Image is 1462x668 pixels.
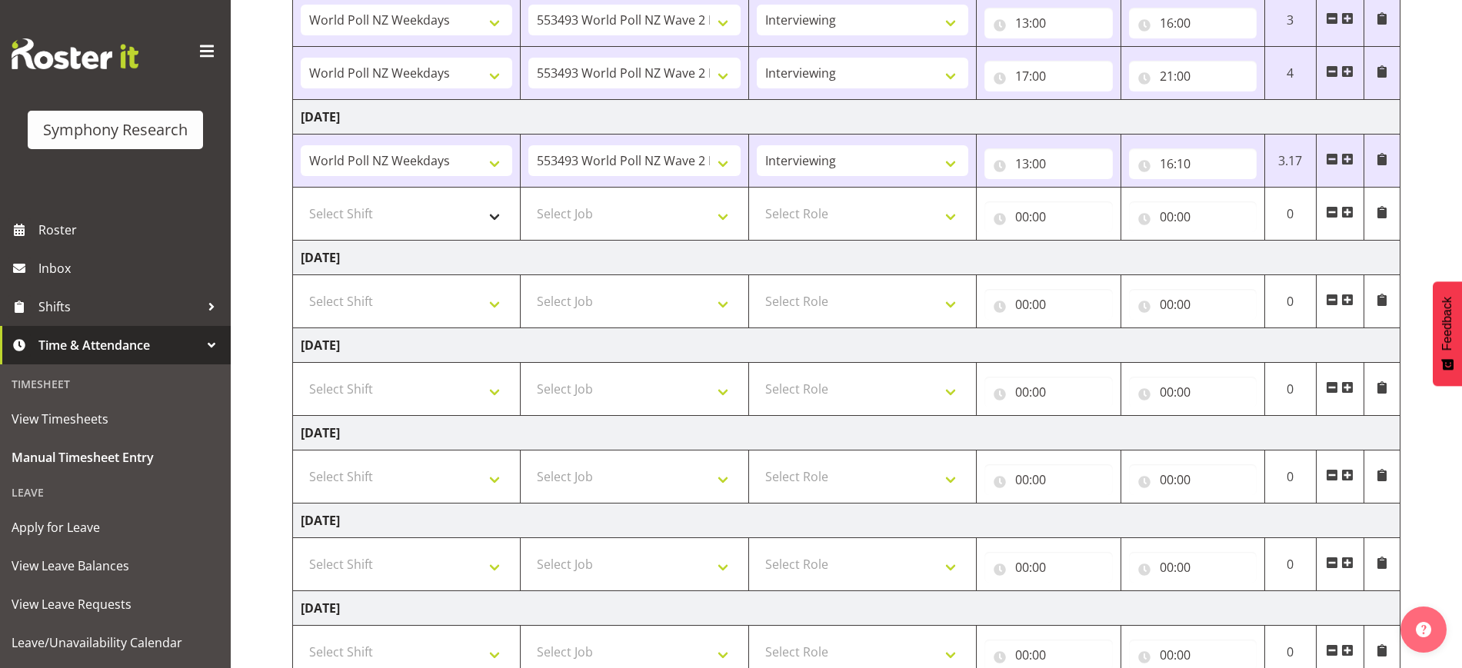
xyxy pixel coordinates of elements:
[293,591,1400,626] td: [DATE]
[4,477,227,508] div: Leave
[293,100,1400,135] td: [DATE]
[12,407,219,430] span: View Timesheets
[1433,281,1462,386] button: Feedback - Show survey
[4,368,227,400] div: Timesheet
[984,61,1112,91] input: Click to select...
[1416,622,1431,637] img: help-xxl-2.png
[984,148,1112,179] input: Click to select...
[4,547,227,585] a: View Leave Balances
[38,334,200,357] span: Time & Attendance
[1264,363,1316,416] td: 0
[1264,135,1316,188] td: 3.17
[4,400,227,438] a: View Timesheets
[984,377,1112,407] input: Click to select...
[984,552,1112,583] input: Click to select...
[293,241,1400,275] td: [DATE]
[1264,275,1316,328] td: 0
[4,508,227,547] a: Apply for Leave
[43,118,188,141] div: Symphony Research
[984,464,1112,495] input: Click to select...
[1129,377,1257,407] input: Click to select...
[984,201,1112,232] input: Click to select...
[38,218,223,241] span: Roster
[293,416,1400,450] td: [DATE]
[1129,201,1257,232] input: Click to select...
[1129,289,1257,320] input: Click to select...
[4,585,227,623] a: View Leave Requests
[12,446,219,469] span: Manual Timesheet Entry
[38,257,223,280] span: Inbox
[984,289,1112,320] input: Click to select...
[1264,538,1316,591] td: 0
[1129,61,1257,91] input: Click to select...
[1129,8,1257,38] input: Click to select...
[293,328,1400,363] td: [DATE]
[984,8,1112,38] input: Click to select...
[4,623,227,662] a: Leave/Unavailability Calendar
[1129,552,1257,583] input: Click to select...
[1440,297,1454,351] span: Feedback
[12,516,219,539] span: Apply for Leave
[1129,464,1257,495] input: Click to select...
[293,503,1400,538] td: [DATE]
[12,593,219,616] span: View Leave Requests
[1264,47,1316,100] td: 4
[1129,148,1257,179] input: Click to select...
[38,295,200,318] span: Shifts
[4,438,227,477] a: Manual Timesheet Entry
[12,38,138,69] img: Rosterit website logo
[12,631,219,654] span: Leave/Unavailability Calendar
[12,554,219,577] span: View Leave Balances
[1264,188,1316,241] td: 0
[1264,450,1316,503] td: 0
